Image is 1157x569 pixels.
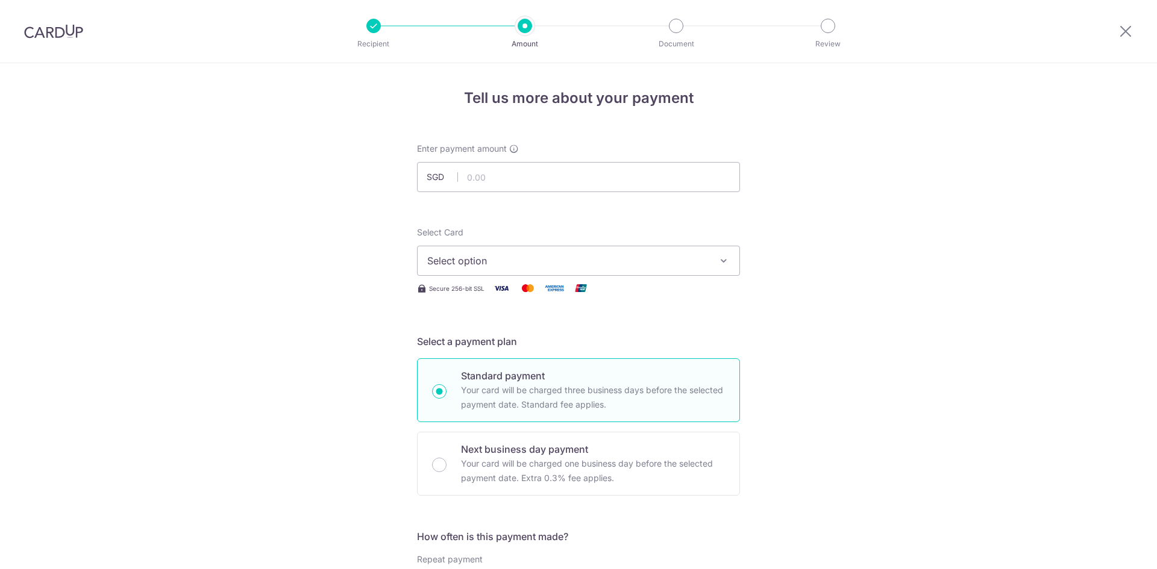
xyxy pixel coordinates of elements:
[427,253,708,268] span: Select option
[516,281,540,296] img: Mastercard
[417,143,507,155] span: Enter payment amount
[542,281,566,296] img: American Express
[489,281,513,296] img: Visa
[417,227,463,237] span: translation missing: en.payables.payment_networks.credit_card.summary.labels.select_card
[783,38,873,50] p: Review
[417,87,740,109] h4: Tell us more about your payment
[417,162,740,192] input: 0.00
[417,529,740,544] h5: How often is this payment made?
[417,553,483,565] label: Repeat payment
[569,281,593,296] img: Union Pay
[417,246,740,276] button: Select option
[461,442,725,456] p: Next business day payment
[480,38,569,50] p: Amount
[632,38,721,50] p: Document
[461,383,725,412] p: Your card will be charged three business days before the selected payment date. Standard fee appl...
[329,38,418,50] p: Recipient
[461,456,725,485] p: Your card will be charged one business day before the selected payment date. Extra 0.3% fee applies.
[24,24,83,39] img: CardUp
[417,334,740,349] h5: Select a payment plan
[427,171,458,183] span: SGD
[461,368,725,383] p: Standard payment
[429,284,484,293] span: Secure 256-bit SSL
